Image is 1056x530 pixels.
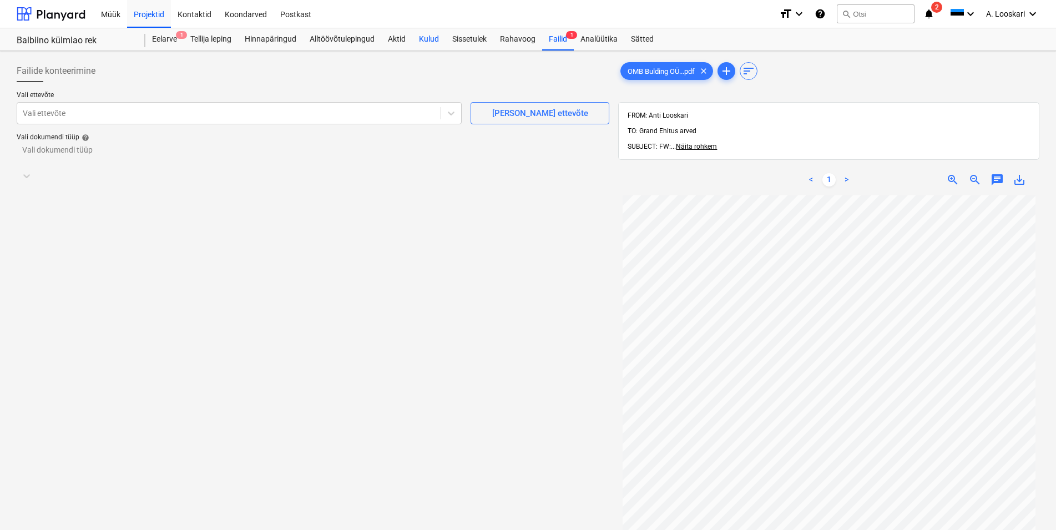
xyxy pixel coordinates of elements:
[1013,173,1026,186] span: save_alt
[574,28,624,51] a: Analüütika
[805,173,818,186] a: Previous page
[303,28,381,51] a: Alltöövõtulepingud
[176,31,187,39] span: 1
[628,127,696,135] span: TO: Grand Ehitus arved
[624,28,660,51] a: Sätted
[991,173,1004,186] span: chat
[17,91,462,102] p: Vali ettevõte
[238,28,303,51] a: Hinnapäringud
[742,64,755,78] span: sort
[720,64,733,78] span: add
[620,62,713,80] div: OMB Bulding OÜ...pdf
[676,143,717,150] span: Näita rohkem
[621,67,701,75] span: OMB Bulding OÜ...pdf
[493,28,542,51] a: Rahavoog
[17,133,609,142] div: Vali dokumendi tüüp
[542,28,574,51] a: Failid1
[840,173,853,186] a: Next page
[381,28,412,51] a: Aktid
[566,31,577,39] span: 1
[17,64,95,78] span: Failide konteerimine
[492,106,588,120] div: [PERSON_NAME] ettevõte
[946,173,959,186] span: zoom_in
[628,143,671,150] span: SUBJECT: FW:
[697,64,710,78] span: clear
[628,112,688,119] span: FROM: Anti Looskari
[22,145,604,154] div: Vali dokumendi tüüp
[671,143,717,150] span: ...
[542,28,574,51] div: Failid
[184,28,238,51] a: Tellija leping
[145,28,184,51] a: Eelarve1
[968,173,982,186] span: zoom_out
[79,134,89,142] span: help
[822,173,836,186] a: Page 1 is your current page
[1001,477,1056,530] iframe: Chat Widget
[412,28,446,51] a: Kulud
[145,28,184,51] div: Eelarve
[471,102,609,124] button: [PERSON_NAME] ettevõte
[17,35,132,47] div: Balbiino külmlao rek
[446,28,493,51] a: Sissetulek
